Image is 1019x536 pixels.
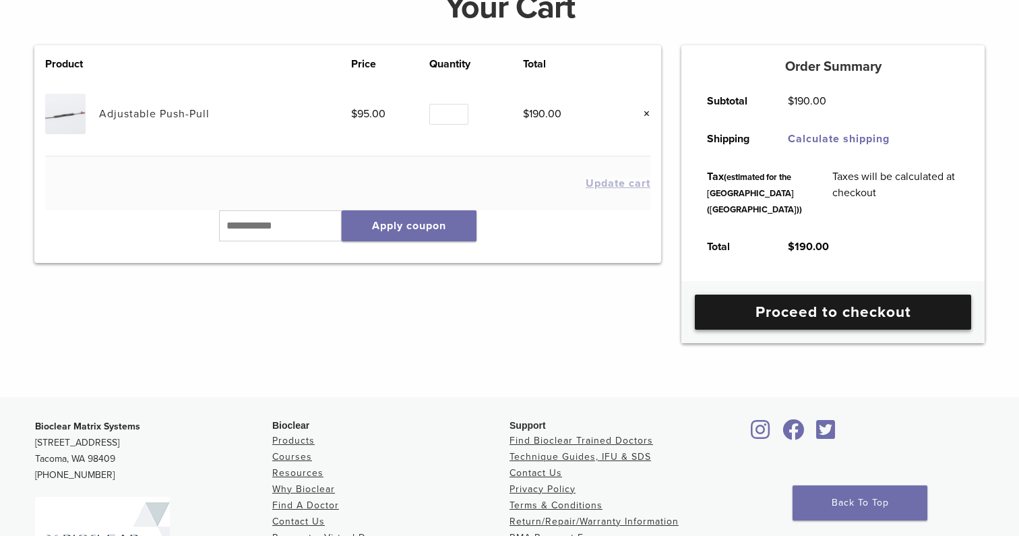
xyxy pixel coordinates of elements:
a: Find A Doctor [272,500,339,511]
th: Price [351,56,429,72]
th: Shipping [691,120,772,158]
span: $ [351,107,357,121]
th: Product [45,56,99,72]
span: $ [788,94,794,108]
a: Technique Guides, IFU & SDS [509,451,651,463]
a: Remove this item [633,105,650,123]
h5: Order Summary [681,59,985,75]
bdi: 190.00 [788,240,829,254]
bdi: 190.00 [788,94,826,108]
td: Taxes will be calculated at checkout [817,158,975,228]
a: Bioclear [747,427,775,441]
a: Back To Top [793,485,927,520]
a: Contact Us [272,516,325,527]
a: Why Bioclear [272,483,335,495]
span: Bioclear [272,420,309,431]
th: Subtotal [691,82,772,120]
th: Tax [691,158,817,228]
th: Total [523,56,611,72]
button: Update cart [586,178,650,189]
a: Find Bioclear Trained Doctors [509,435,653,446]
a: Courses [272,451,312,463]
bdi: 190.00 [523,107,561,121]
button: Apply coupon [342,210,476,241]
bdi: 95.00 [351,107,385,121]
small: (estimated for the [GEOGRAPHIC_DATA] ([GEOGRAPHIC_DATA])) [707,172,802,215]
img: Adjustable Push-Pull [45,94,85,133]
a: Products [272,435,315,446]
a: Resources [272,467,323,479]
span: $ [523,107,529,121]
a: Adjustable Push-Pull [99,107,210,121]
strong: Bioclear Matrix Systems [35,421,140,432]
a: Bioclear [811,427,840,441]
span: Support [509,420,546,431]
a: Privacy Policy [509,483,576,495]
a: Bioclear [778,427,809,441]
a: Terms & Conditions [509,500,603,511]
a: Proceed to checkout [695,295,971,330]
th: Quantity [429,56,523,72]
p: [STREET_ADDRESS] Tacoma, WA 98409 [PHONE_NUMBER] [35,419,272,483]
th: Total [691,228,772,266]
a: Return/Repair/Warranty Information [509,516,679,527]
span: $ [788,240,795,254]
a: Contact Us [509,467,562,479]
a: Calculate shipping [788,132,890,146]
